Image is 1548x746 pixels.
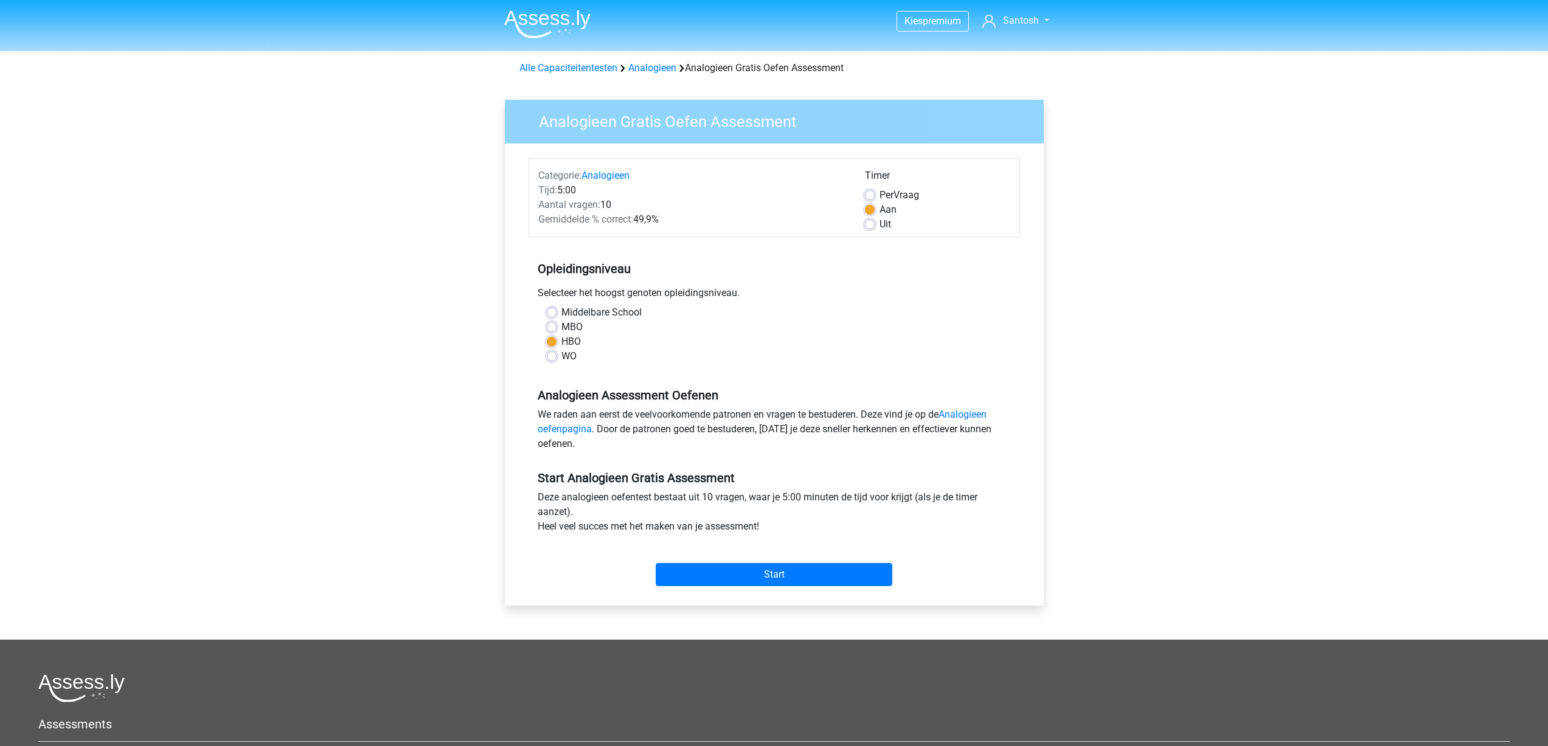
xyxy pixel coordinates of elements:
[529,286,1020,305] div: Selecteer het hoogst genoten opleidingsniveau.
[515,61,1034,75] div: Analogieen Gratis Oefen Assessment
[561,334,581,349] label: HBO
[628,62,676,74] a: Analogieen
[923,15,961,27] span: premium
[529,490,1020,539] div: Deze analogieen oefentest bestaat uit 10 vragen, waar je 5:00 minuten de tijd voor krijgt (als je...
[904,15,923,27] span: Kies
[538,471,1011,485] h5: Start Analogieen Gratis Assessment
[656,563,892,586] input: Start
[38,717,1510,731] h5: Assessments
[538,257,1011,281] h5: Opleidingsniveau
[519,62,617,74] a: Alle Capaciteitentesten
[897,13,968,29] a: Kiespremium
[865,168,1010,188] div: Timer
[538,199,600,210] span: Aantal vragen:
[524,108,1035,131] h3: Analogieen Gratis Oefen Assessment
[538,170,581,181] span: Categorie:
[529,212,856,227] div: 49,9%
[529,198,856,212] div: 10
[561,305,642,320] label: Middelbare School
[561,349,577,364] label: WO
[1003,15,1039,26] span: Santosh
[538,184,557,196] span: Tijd:
[977,13,1053,28] a: Santosh
[538,213,633,225] span: Gemiddelde % correct:
[561,320,583,334] label: MBO
[880,189,894,201] span: Per
[581,170,630,181] a: Analogieen
[529,183,856,198] div: 5:00
[880,188,919,202] label: Vraag
[880,217,891,232] label: Uit
[38,674,125,702] img: Assessly logo
[880,202,897,217] label: Aan
[504,10,591,38] img: Assessly
[538,388,1011,402] h5: Analogieen Assessment Oefenen
[529,407,1020,456] div: We raden aan eerst de veelvoorkomende patronen en vragen te bestuderen. Deze vind je op de . Door...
